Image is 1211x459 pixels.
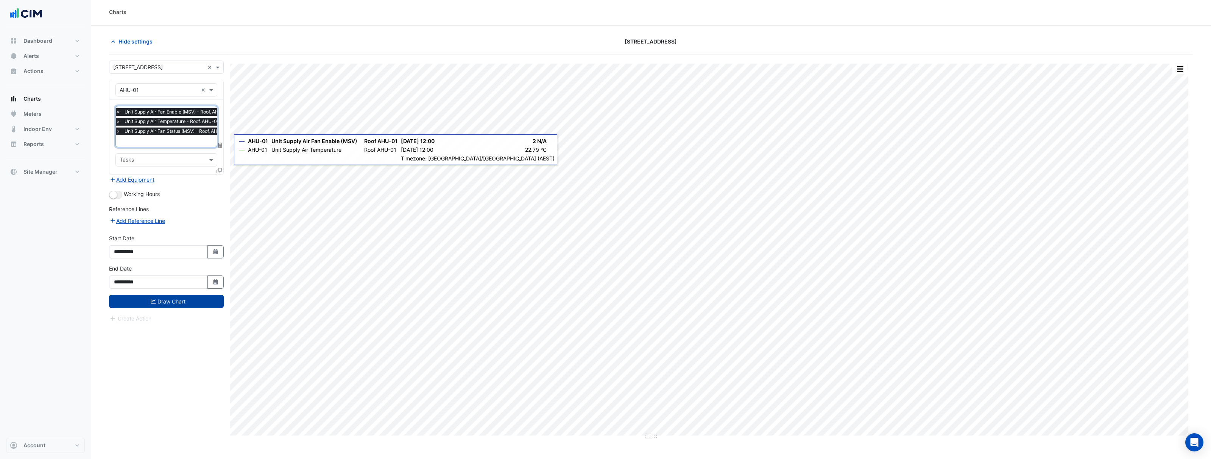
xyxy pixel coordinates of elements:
app-icon: Charts [10,95,17,103]
span: Site Manager [23,168,58,176]
span: Clone Favourites and Tasks from this Equipment to other Equipment [217,167,222,174]
button: Actions [6,64,85,79]
span: Unit Supply Air Fan Status (MSV) - Roof, AHU-01 [123,128,230,135]
span: Working Hours [124,191,160,197]
fa-icon: Select Date [212,279,219,285]
button: More Options [1172,64,1188,74]
span: Reports [23,140,44,148]
div: Tasks [118,156,134,165]
app-icon: Dashboard [10,37,17,45]
app-icon: Site Manager [10,168,17,176]
button: Indoor Env [6,121,85,137]
span: Alerts [23,52,39,60]
app-icon: Actions [10,67,17,75]
span: Dashboard [23,37,52,45]
label: End Date [109,265,132,272]
div: Charts [109,8,126,16]
button: Site Manager [6,164,85,179]
button: Add Reference Line [109,216,165,225]
span: × [115,128,122,135]
button: Charts [6,91,85,106]
app-icon: Indoor Env [10,125,17,133]
span: Clear [201,86,207,94]
span: Account [23,442,45,449]
label: Reference Lines [109,205,149,213]
app-escalated-ticket-create-button: Please draw the charts first [109,315,152,321]
span: Unit Supply Air Temperature - Roof, AHU-01 [123,118,221,125]
button: Account [6,438,85,453]
label: Start Date [109,234,134,242]
app-icon: Meters [10,110,17,118]
div: Open Intercom Messenger [1185,433,1203,451]
button: Reports [6,137,85,152]
fa-icon: Select Date [212,249,219,255]
span: Meters [23,110,42,118]
button: Draw Chart [109,295,224,308]
button: Dashboard [6,33,85,48]
span: × [115,118,122,125]
button: Alerts [6,48,85,64]
span: Actions [23,67,44,75]
span: Indoor Env [23,125,52,133]
span: Unit Supply Air Fan Enable (MSV) - Roof, AHU-01 [123,108,231,116]
span: Choose Function [217,142,224,148]
button: Meters [6,106,85,121]
span: × [115,108,122,116]
span: Hide settings [118,37,153,45]
app-icon: Reports [10,140,17,148]
img: Company Logo [9,6,43,21]
app-icon: Alerts [10,52,17,60]
span: [STREET_ADDRESS] [625,37,677,45]
span: Clear [207,63,214,71]
button: Hide settings [109,35,157,48]
button: Add Equipment [109,175,155,184]
span: Charts [23,95,41,103]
